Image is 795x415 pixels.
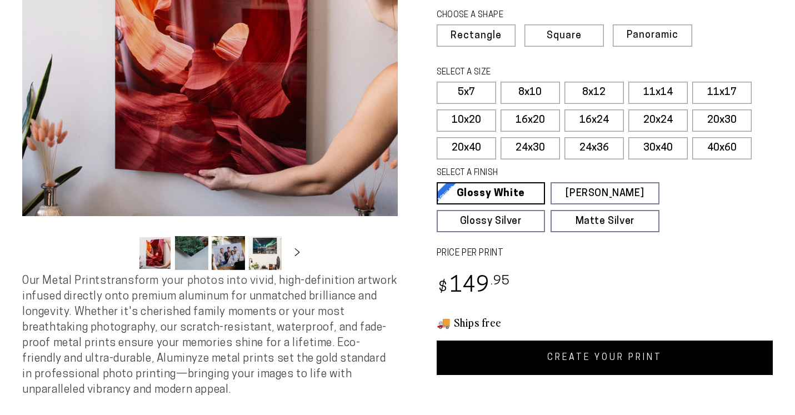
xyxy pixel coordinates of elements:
label: 8x10 [501,82,560,104]
label: 20x40 [437,137,496,159]
label: 5x7 [437,82,496,104]
h3: 🚚 Ships free [437,315,773,329]
button: Load image 4 in gallery view [248,236,282,270]
label: 20x30 [692,109,752,132]
label: 30x40 [628,137,688,159]
button: Load image 2 in gallery view [175,236,208,270]
span: Panoramic [627,30,678,41]
label: PRICE PER PRINT [437,247,773,260]
label: 10x20 [437,109,496,132]
span: Rectangle [451,31,502,41]
a: Glossy White [437,182,546,204]
label: 24x36 [564,137,624,159]
a: CREATE YOUR PRINT [437,341,773,375]
span: $ [438,281,448,296]
legend: CHOOSE A SHAPE [437,9,590,22]
button: Load image 3 in gallery view [212,236,245,270]
label: 8x12 [564,82,624,104]
bdi: 149 [437,276,511,297]
a: Glossy Silver [437,210,546,232]
label: 24x30 [501,137,560,159]
span: Square [547,31,582,41]
label: 16x20 [501,109,560,132]
sup: .95 [491,275,511,288]
button: Slide right [285,241,309,265]
a: [PERSON_NAME] [551,182,659,204]
a: Matte Silver [551,210,659,232]
label: 40x60 [692,137,752,159]
label: 11x17 [692,82,752,104]
span: Our Metal Prints transform your photos into vivid, high-definition artwork infused directly onto ... [22,276,397,396]
label: 20x24 [628,109,688,132]
label: 11x14 [628,82,688,104]
button: Load image 1 in gallery view [138,236,172,270]
legend: SELECT A SIZE [437,67,634,79]
legend: SELECT A FINISH [437,167,634,179]
label: 16x24 [564,109,624,132]
button: Slide left [111,241,135,265]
